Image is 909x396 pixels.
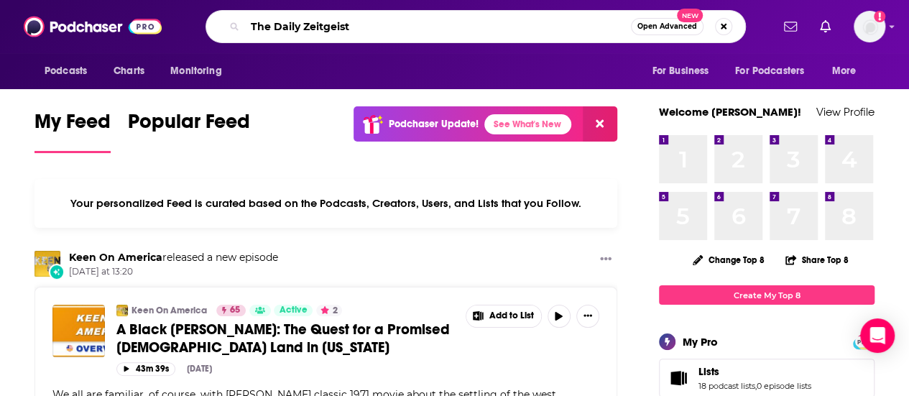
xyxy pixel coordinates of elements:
button: Show More Button [576,305,599,328]
button: Change Top 8 [684,251,773,269]
button: Show More Button [594,251,617,269]
span: 65 [230,303,240,318]
a: Show notifications dropdown [778,14,803,39]
button: open menu [642,57,726,85]
span: For Podcasters [735,61,804,81]
img: Keen On America [34,251,60,277]
a: My Feed [34,109,111,153]
button: Open AdvancedNew [631,18,703,35]
a: PRO [855,336,872,346]
button: Share Top 8 [785,246,849,274]
a: Popular Feed [128,109,250,153]
span: PRO [855,336,872,347]
span: , [755,381,757,391]
div: Search podcasts, credits, & more... [206,10,746,43]
h3: released a new episode [69,251,278,264]
span: Popular Feed [128,109,250,142]
div: New Episode [49,264,65,280]
a: View Profile [816,105,875,119]
p: Podchaser Update! [389,118,479,130]
a: Keen On America [69,251,162,264]
span: Active [280,303,307,318]
span: New [677,9,703,22]
a: 65 [216,305,246,316]
a: See What's New [484,114,571,134]
span: Charts [114,61,144,81]
a: Create My Top 8 [659,285,875,305]
img: Keen On America [116,305,128,316]
a: Active [274,305,313,316]
a: 0 episode lists [757,381,811,391]
span: Logged in as megcassidy [854,11,885,42]
span: [DATE] at 13:20 [69,266,278,278]
img: User Profile [854,11,885,42]
input: Search podcasts, credits, & more... [245,15,631,38]
button: 2 [316,305,342,316]
span: Lists [698,365,719,378]
button: 43m 39s [116,362,175,376]
button: open menu [34,57,106,85]
span: For Business [652,61,709,81]
div: Open Intercom Messenger [860,318,895,353]
button: open menu [822,57,875,85]
svg: Add a profile image [874,11,885,22]
a: Lists [698,365,811,378]
button: Show More Button [466,305,541,327]
a: Welcome [PERSON_NAME]! [659,105,801,119]
span: A Black [PERSON_NAME]: The Quest for a Promised [DEMOGRAPHIC_DATA] Land in [US_STATE] [116,321,450,356]
button: open menu [160,57,240,85]
span: My Feed [34,109,111,142]
div: My Pro [683,335,718,349]
img: A Black Moses: The Quest for a Promised African-American Land in Oklahoma [52,305,105,357]
a: Show notifications dropdown [814,14,836,39]
button: open menu [726,57,825,85]
a: Keen On America [131,305,207,316]
button: Show profile menu [854,11,885,42]
span: Monitoring [170,61,221,81]
div: [DATE] [187,364,212,374]
span: Podcasts [45,61,87,81]
span: Add to List [489,310,534,321]
a: Lists [664,368,693,388]
a: A Black [PERSON_NAME]: The Quest for a Promised [DEMOGRAPHIC_DATA] Land in [US_STATE] [116,321,456,356]
a: Charts [104,57,153,85]
div: Your personalized Feed is curated based on the Podcasts, Creators, Users, and Lists that you Follow. [34,179,617,228]
a: 18 podcast lists [698,381,755,391]
span: More [832,61,857,81]
span: Open Advanced [637,23,697,30]
img: Podchaser - Follow, Share and Rate Podcasts [24,13,162,40]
